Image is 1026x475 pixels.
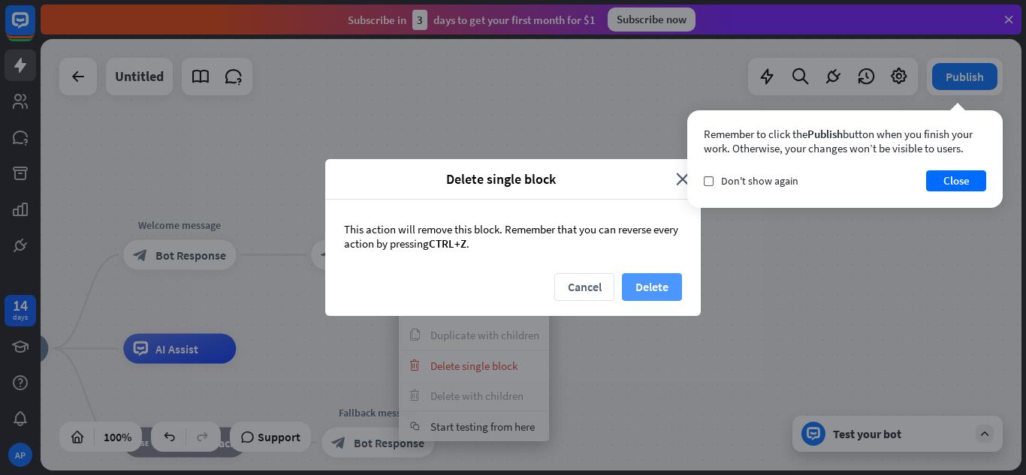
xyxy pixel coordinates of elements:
button: Open LiveChat chat widget [12,6,57,51]
span: Don't show again [721,174,798,188]
span: Delete single block [336,170,665,188]
button: Cancel [554,273,614,301]
button: Close [926,170,986,191]
div: This action will remove this block. Remember that you can reverse every action by pressing . [325,200,701,273]
span: CTRL+Z [429,236,466,251]
button: Delete [622,273,682,301]
span: Publish [807,127,843,141]
div: Remember to click the button when you finish your work. Otherwise, your changes won’t be visible ... [704,127,986,155]
i: close [676,170,690,188]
